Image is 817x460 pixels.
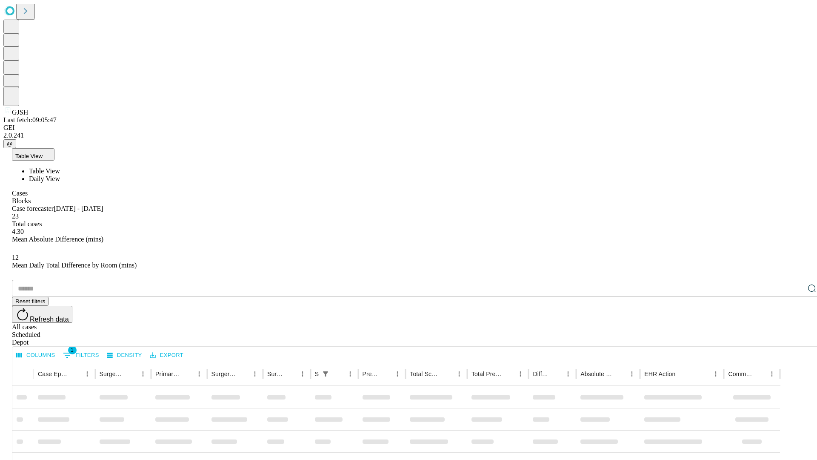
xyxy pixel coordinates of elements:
button: Sort [125,368,137,380]
button: Sort [69,368,81,380]
span: [DATE] - [DATE] [54,205,103,212]
span: @ [7,141,13,147]
div: Comments [728,371,753,377]
div: Difference [533,371,549,377]
div: Total Predicted Duration [471,371,502,377]
button: Sort [754,368,766,380]
button: Menu [297,368,309,380]
span: Table View [15,153,43,159]
button: Sort [676,368,688,380]
button: Sort [441,368,453,380]
button: Sort [614,368,626,380]
button: Menu [391,368,403,380]
span: 12 [12,254,19,261]
button: Density [105,349,144,362]
span: 23 [12,213,19,220]
button: Sort [181,368,193,380]
div: Surgeon Name [100,371,124,377]
button: Menu [453,368,465,380]
span: Mean Daily Total Difference by Room (mins) [12,262,137,269]
button: Menu [710,368,722,380]
div: EHR Action [644,371,675,377]
button: Table View [12,148,54,161]
span: Refresh data [30,316,69,323]
button: Menu [81,368,93,380]
button: Menu [562,368,574,380]
div: Scheduled In Room Duration [315,371,319,377]
button: Sort [503,368,514,380]
div: Primary Service [155,371,180,377]
button: Reset filters [12,297,49,306]
button: Sort [237,368,249,380]
button: Sort [285,368,297,380]
button: @ [3,139,16,148]
span: GJSH [12,109,28,116]
span: Last fetch: 09:05:47 [3,116,57,124]
div: Surgery Date [267,371,284,377]
div: Total Scheduled Duration [410,371,440,377]
span: 4.30 [12,228,24,235]
button: Show filters [61,348,101,362]
button: Menu [249,368,261,380]
div: Absolute Difference [580,371,613,377]
button: Sort [380,368,391,380]
button: Menu [626,368,638,380]
button: Refresh data [12,306,72,323]
button: Menu [137,368,149,380]
div: Case Epic Id [38,371,69,377]
div: Predicted In Room Duration [363,371,379,377]
span: 1 [68,346,77,354]
button: Menu [514,368,526,380]
span: Reset filters [15,298,45,305]
button: Select columns [14,349,57,362]
div: Surgery Name [211,371,236,377]
button: Menu [193,368,205,380]
button: Sort [550,368,562,380]
span: Total cases [12,220,42,227]
span: Table View [29,167,60,175]
button: Menu [344,368,356,380]
div: 1 active filter [320,368,331,380]
button: Sort [332,368,344,380]
div: GEI [3,124,814,132]
span: Daily View [29,175,60,182]
button: Menu [766,368,778,380]
div: 2.0.241 [3,132,814,139]
span: Mean Absolute Difference (mins) [12,236,103,243]
span: Case forecaster [12,205,54,212]
button: Export [148,349,186,362]
button: Show filters [320,368,331,380]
